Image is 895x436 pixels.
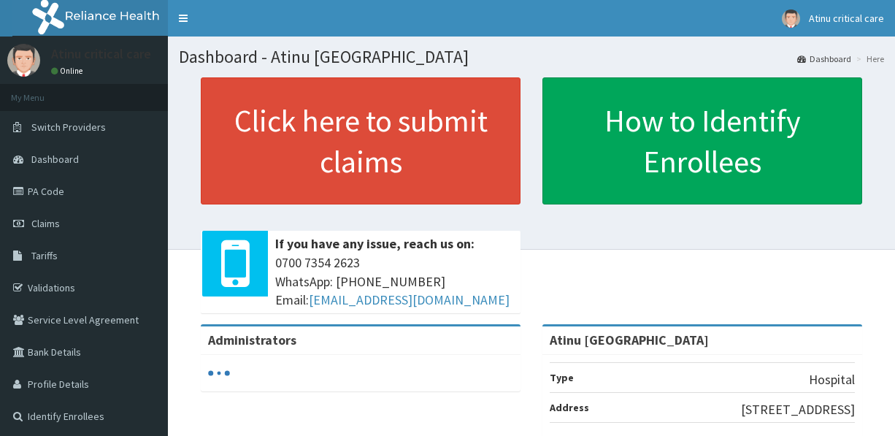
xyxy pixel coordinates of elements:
b: Address [550,401,589,414]
img: User Image [7,44,40,77]
img: User Image [782,9,800,28]
b: Administrators [208,332,296,348]
span: Dashboard [31,153,79,166]
b: If you have any issue, reach us on: [275,235,475,252]
p: Hospital [809,370,855,389]
strong: Atinu [GEOGRAPHIC_DATA] [550,332,709,348]
h1: Dashboard - Atinu [GEOGRAPHIC_DATA] [179,47,884,66]
a: How to Identify Enrollees [542,77,862,204]
span: Claims [31,217,60,230]
a: Click here to submit claims [201,77,521,204]
span: Atinu critical care [809,12,884,25]
p: Atinu critical care [51,47,151,61]
span: Tariffs [31,249,58,262]
p: [STREET_ADDRESS] [741,400,855,419]
span: 0700 7354 2623 WhatsApp: [PHONE_NUMBER] Email: [275,253,513,310]
a: Dashboard [797,53,851,65]
b: Type [550,371,574,384]
span: Switch Providers [31,121,106,134]
svg: audio-loading [208,362,230,384]
a: Online [51,66,86,76]
li: Here [853,53,884,65]
a: [EMAIL_ADDRESS][DOMAIN_NAME] [309,291,510,308]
